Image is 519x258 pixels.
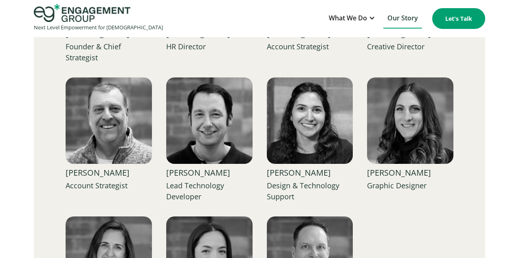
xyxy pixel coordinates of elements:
a: Our Story [383,9,422,29]
a: Let's Talk [432,8,485,29]
div: What We Do [325,9,379,29]
div: Next Level Empowerment for [DEMOGRAPHIC_DATA] [34,22,163,33]
a: home [34,4,163,33]
div: Account Strategist [267,41,353,52]
div: Lead Technology Developer [166,180,253,202]
div: [PERSON_NAME] [267,167,353,178]
div: HR Director [166,41,253,52]
div: [PERSON_NAME] [66,167,152,178]
div: Creative Director [367,41,453,52]
div: Account Strategist [66,180,152,191]
img: Engagement Group Logo Icon [34,4,130,22]
div: What We Do [329,13,367,24]
div: Founder & Chief Strategist [66,41,152,63]
div: Design & Technology Support [267,180,353,202]
div: [PERSON_NAME] [166,167,253,178]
